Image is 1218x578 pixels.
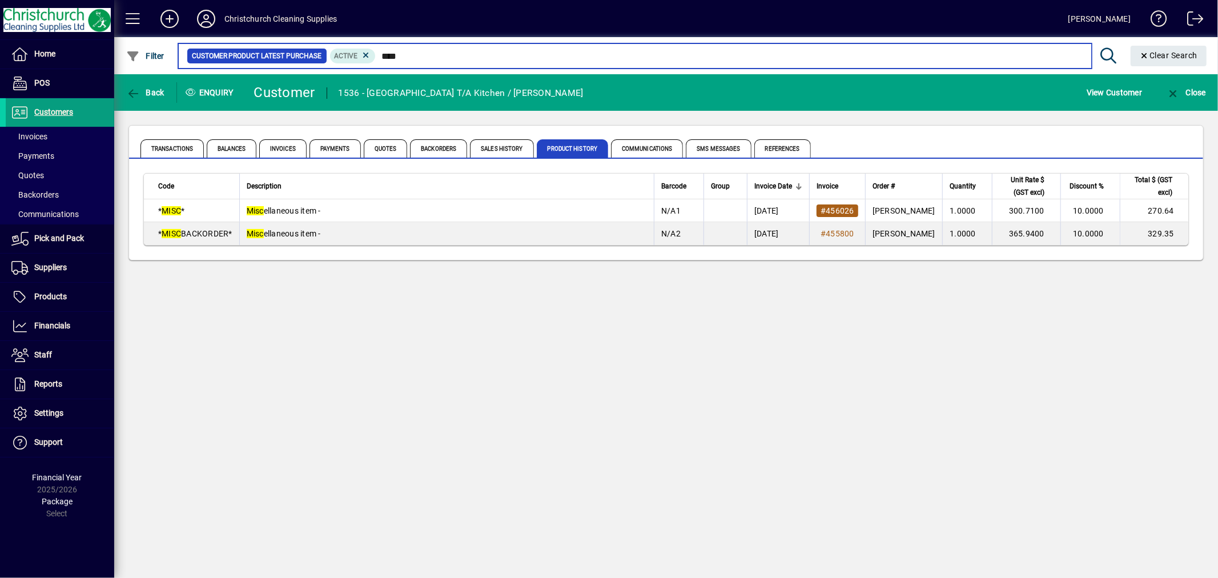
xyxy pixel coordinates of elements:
[11,190,59,199] span: Backorders
[1179,2,1204,39] a: Logout
[162,229,181,238] em: MISC
[254,83,315,102] div: Customer
[6,312,114,340] a: Financials
[1060,199,1120,222] td: 10.0000
[123,46,167,66] button: Filter
[1068,180,1114,192] div: Discount %
[754,180,802,192] div: Invoice Date
[6,283,114,311] a: Products
[826,229,854,238] span: 455800
[207,139,256,158] span: Balances
[34,263,67,272] span: Suppliers
[34,379,62,388] span: Reports
[6,40,114,69] a: Home
[661,180,697,192] div: Barcode
[611,139,683,158] span: Communications
[537,139,609,158] span: Product History
[1070,180,1104,192] span: Discount %
[6,166,114,185] a: Quotes
[826,206,854,215] span: 456026
[6,341,114,370] a: Staff
[6,127,114,146] a: Invoices
[6,69,114,98] a: POS
[1166,88,1206,97] span: Close
[42,497,73,506] span: Package
[999,174,1055,199] div: Unit Rate $ (GST excl)
[247,180,647,192] div: Description
[11,151,54,160] span: Payments
[754,180,792,192] span: Invoice Date
[11,210,79,219] span: Communications
[140,139,204,158] span: Transactions
[34,49,55,58] span: Home
[1140,51,1198,60] span: Clear Search
[747,222,809,245] td: [DATE]
[754,139,811,158] span: References
[6,224,114,253] a: Pick and Pack
[1084,82,1145,103] button: View Customer
[470,139,533,158] span: Sales History
[999,174,1044,199] span: Unit Rate $ (GST excl)
[158,180,232,192] div: Code
[162,206,181,215] em: MISC
[11,171,44,180] span: Quotes
[6,370,114,399] a: Reports
[6,399,114,428] a: Settings
[6,204,114,224] a: Communications
[123,82,167,103] button: Back
[661,180,686,192] span: Barcode
[309,139,361,158] span: Payments
[177,83,246,102] div: Enquiry
[34,78,50,87] span: POS
[339,84,584,102] div: 1536 - [GEOGRAPHIC_DATA] T/A Kitchen / [PERSON_NAME]
[865,199,942,222] td: [PERSON_NAME]
[873,180,935,192] div: Order #
[6,428,114,457] a: Support
[259,139,307,158] span: Invoices
[711,180,740,192] div: Group
[686,139,751,158] span: SMS Messages
[192,50,322,62] span: Customer Product Latest Purchase
[247,206,264,215] em: Misc
[992,199,1060,222] td: 300.7100
[34,292,67,301] span: Products
[34,234,84,243] span: Pick and Pack
[364,139,408,158] span: Quotes
[1068,10,1131,28] div: [PERSON_NAME]
[873,180,895,192] span: Order #
[711,180,730,192] span: Group
[1154,82,1218,103] app-page-header-button: Close enquiry
[114,82,177,103] app-page-header-button: Back
[1087,83,1142,102] span: View Customer
[247,206,321,215] span: ellaneous item -
[942,222,992,245] td: 1.0000
[1060,222,1120,245] td: 10.0000
[224,10,337,28] div: Christchurch Cleaning Supplies
[1120,199,1188,222] td: 270.64
[661,229,681,238] span: N/A2
[126,88,164,97] span: Back
[1131,46,1207,66] button: Clear
[34,437,63,447] span: Support
[6,254,114,282] a: Suppliers
[817,204,858,217] a: #456026
[126,51,164,61] span: Filter
[34,107,73,117] span: Customers
[247,229,264,238] em: Misc
[817,180,838,192] span: Invoice
[6,146,114,166] a: Payments
[11,132,47,141] span: Invoices
[33,473,82,482] span: Financial Year
[1142,2,1167,39] a: Knowledge Base
[6,185,114,204] a: Backorders
[247,180,282,192] span: Description
[1127,174,1183,199] div: Total $ (GST excl)
[950,180,976,192] span: Quantity
[188,9,224,29] button: Profile
[992,222,1060,245] td: 365.9400
[661,206,681,215] span: N/A1
[151,9,188,29] button: Add
[1127,174,1172,199] span: Total $ (GST excl)
[1163,82,1209,103] button: Close
[34,321,70,330] span: Financials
